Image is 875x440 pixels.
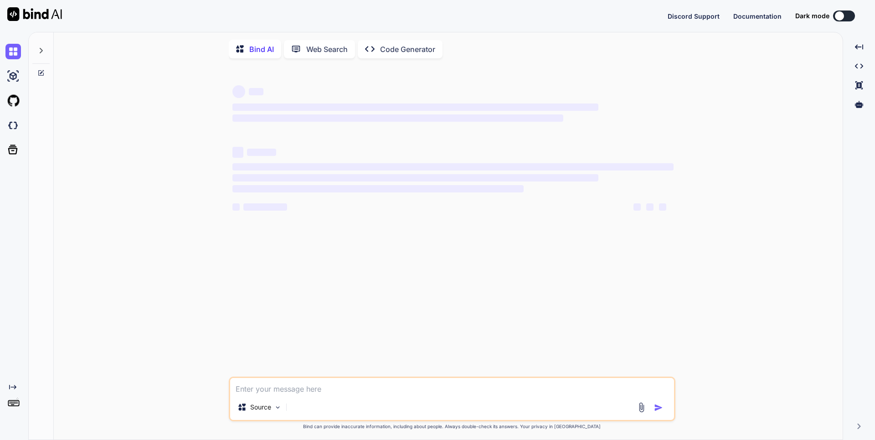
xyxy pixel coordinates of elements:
img: icon [654,403,663,412]
img: githubLight [5,93,21,109]
img: ai-studio [5,68,21,84]
p: Web Search [306,44,348,55]
span: ‌ [232,174,598,181]
span: ‌ [247,149,276,156]
span: ‌ [232,104,598,111]
span: ‌ [243,203,287,211]
img: chat [5,44,21,59]
img: darkCloudIdeIcon [5,118,21,133]
span: Documentation [733,12,782,20]
span: Dark mode [795,11,829,21]
span: ‌ [659,203,666,211]
span: ‌ [232,185,524,192]
p: Bind can provide inaccurate information, including about people. Always double-check its answers.... [229,423,675,430]
p: Bind AI [249,44,274,55]
span: ‌ [646,203,654,211]
span: ‌ [633,203,641,211]
span: ‌ [232,203,240,211]
span: ‌ [232,147,243,158]
p: Source [250,403,271,412]
button: Discord Support [668,11,720,21]
img: attachment [636,402,647,413]
img: Bind AI [7,7,62,21]
span: ‌ [232,85,245,98]
span: ‌ [249,88,263,95]
span: ‌ [232,114,563,122]
span: Discord Support [668,12,720,20]
span: ‌ [232,163,674,171]
img: Pick Models [274,404,282,411]
p: Code Generator [380,44,435,55]
button: Documentation [733,11,782,21]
